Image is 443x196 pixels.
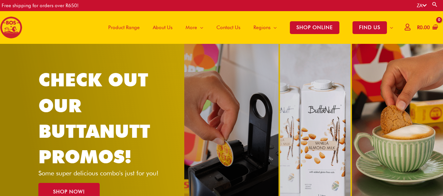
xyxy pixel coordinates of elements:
[352,21,387,34] span: FIND US
[153,18,172,37] span: About Us
[108,18,140,37] span: Product Range
[417,25,420,30] span: R
[102,11,146,44] a: Product Range
[179,11,210,44] a: More
[210,11,247,44] a: Contact Us
[283,11,346,44] a: SHOP ONLINE
[416,20,438,35] a: View Shopping Cart, empty
[417,3,427,9] a: ZA
[186,18,197,37] span: More
[38,170,170,176] p: Some super delicious combo's just for you!
[417,25,430,30] bdi: 0.00
[53,189,85,194] span: SHOP NOW!
[247,11,283,44] a: Regions
[253,18,271,37] span: Regions
[146,11,179,44] a: About Us
[216,18,240,37] span: Contact Us
[290,21,339,34] span: SHOP ONLINE
[432,1,438,8] a: Search button
[38,69,150,168] a: CHECK OUT OUR BUTTANUTT PROMOS!
[97,11,400,44] nav: Site Navigation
